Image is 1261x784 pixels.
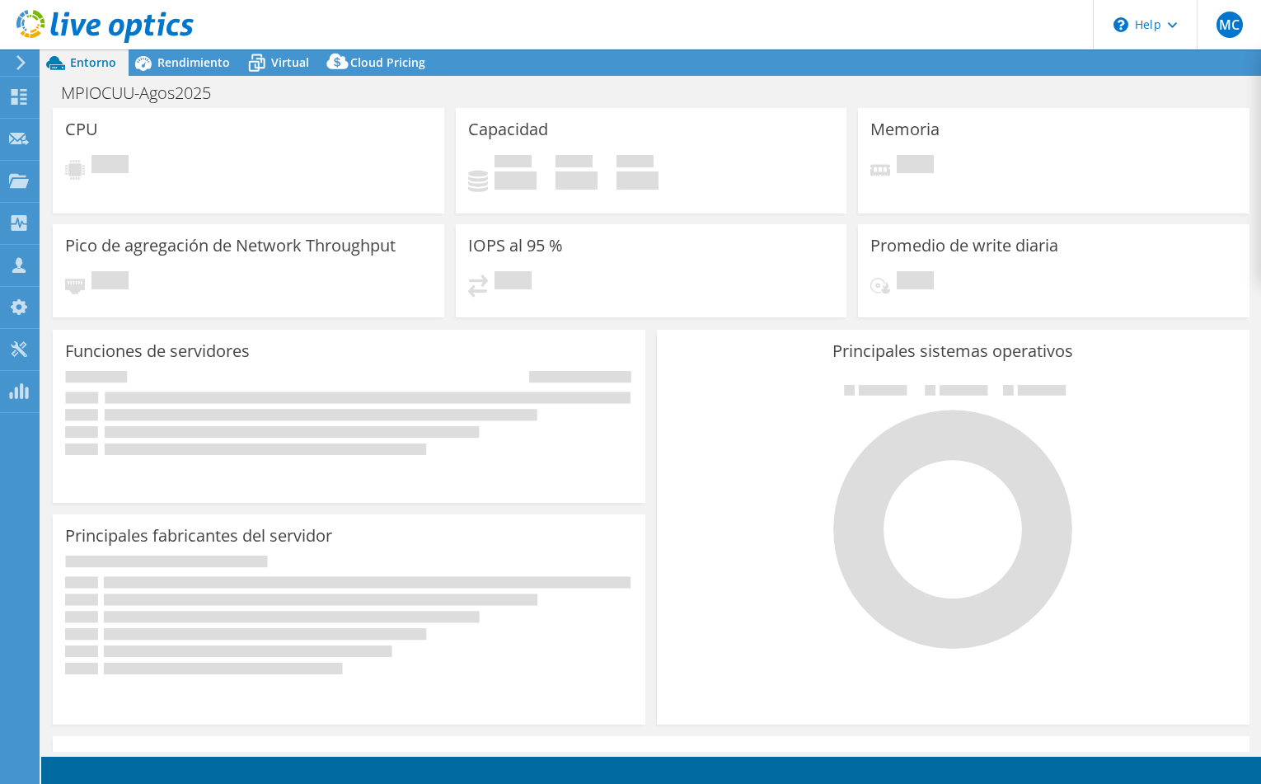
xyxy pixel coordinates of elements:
span: Cloud Pricing [350,54,425,70]
h3: Pico de agregación de Network Throughput [65,237,396,255]
span: Pendiente [897,271,934,293]
svg: \n [1113,17,1128,32]
span: Pendiente [897,155,934,177]
span: Pendiente [91,271,129,293]
h3: IOPS al 95 % [468,237,563,255]
h3: Principales fabricantes del servidor [65,527,332,545]
span: Virtual [271,54,309,70]
h3: Funciones de servidores [65,342,250,360]
h3: Capacidad [468,120,548,138]
span: Pendiente [495,271,532,293]
span: Entorno [70,54,116,70]
h3: CPU [65,120,98,138]
h4: 0 GiB [555,171,598,190]
h1: MPIOCUU-Agos2025 [54,84,237,102]
h4: 0 GiB [495,171,537,190]
span: Used [495,155,532,171]
h4: 0 GiB [616,171,659,190]
h3: Promedio de write diaria [870,237,1058,255]
span: Rendimiento [157,54,230,70]
h3: Memoria [870,120,940,138]
span: Pendiente [91,155,129,177]
span: Total [616,155,654,171]
span: MC [1216,12,1243,38]
h3: Principales sistemas operativos [669,342,1237,360]
span: Libre [555,155,593,171]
